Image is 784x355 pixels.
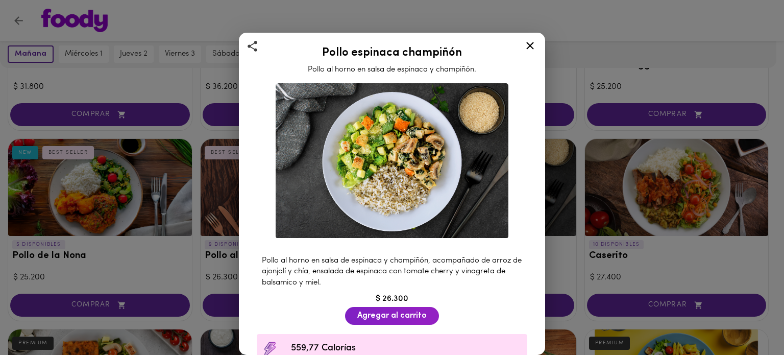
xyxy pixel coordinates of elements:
[252,293,532,305] div: $ 26.300
[345,307,439,325] button: Agregar al carrito
[357,311,427,321] span: Agregar al carrito
[252,47,532,59] h2: Pollo espinaca champiñón
[276,83,508,239] img: Pollo espinaca champiñón
[308,66,476,74] span: Pollo al horno en salsa de espinaca y champiñón.
[262,257,522,287] span: Pollo al horno en salsa de espinaca y champiñón, acompañado de arroz de ajonjolí y chía, ensalada...
[725,296,774,345] iframe: Messagebird Livechat Widget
